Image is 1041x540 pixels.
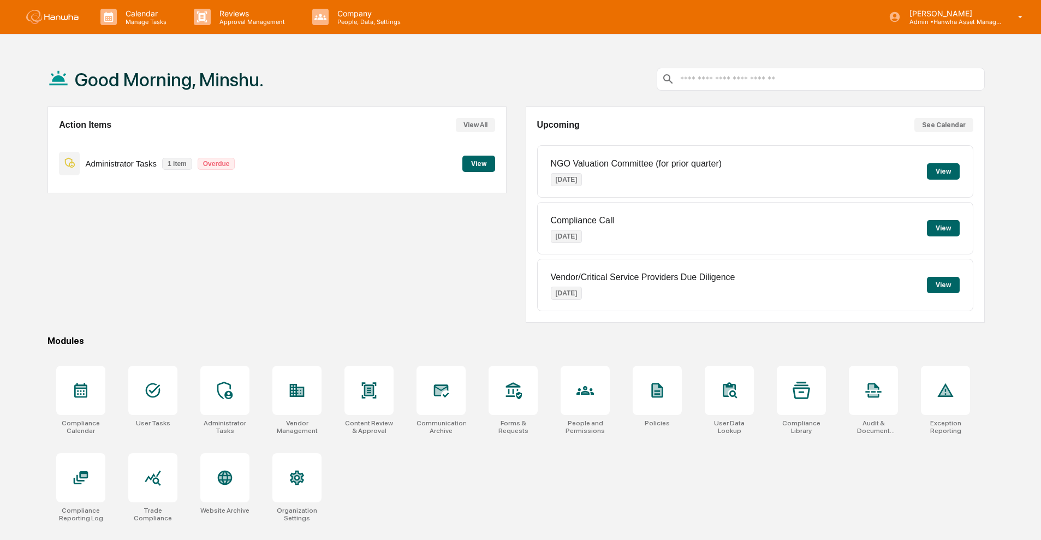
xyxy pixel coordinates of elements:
[901,18,1002,26] p: Admin • Hanwha Asset Management ([GEOGRAPHIC_DATA]) Ltd.
[75,69,264,91] h1: Good Morning, Minshu.
[56,507,105,522] div: Compliance Reporting Log
[462,156,495,172] button: View
[551,287,582,300] p: [DATE]
[927,220,960,236] button: View
[927,277,960,293] button: View
[489,419,538,435] div: Forms & Requests
[551,272,735,282] p: Vendor/Critical Service Providers Due Diligence
[551,230,582,243] p: [DATE]
[26,10,79,24] img: logo
[914,118,973,132] button: See Calendar
[136,419,170,427] div: User Tasks
[849,419,898,435] div: Audit & Document Logs
[927,163,960,180] button: View
[462,158,495,168] a: View
[211,18,290,26] p: Approval Management
[551,216,615,226] p: Compliance Call
[329,18,406,26] p: People, Data, Settings
[417,419,466,435] div: Communications Archive
[921,419,970,435] div: Exception Reporting
[47,336,984,346] div: Modules
[329,9,406,18] p: Company
[537,120,580,130] h2: Upcoming
[901,9,1002,18] p: [PERSON_NAME]
[551,173,582,186] p: [DATE]
[162,158,192,170] p: 1 item
[128,507,177,522] div: Trade Compliance
[200,507,249,514] div: Website Archive
[777,419,826,435] div: Compliance Library
[645,419,670,427] div: Policies
[551,159,722,169] p: NGO Valuation Committee (for prior quarter)
[272,419,322,435] div: Vendor Management
[272,507,322,522] div: Organization Settings
[344,419,394,435] div: Content Review & Approval
[56,419,105,435] div: Compliance Calendar
[705,419,754,435] div: User Data Lookup
[198,158,235,170] p: Overdue
[59,120,111,130] h2: Action Items
[456,118,495,132] button: View All
[211,9,290,18] p: Reviews
[200,419,249,435] div: Administrator Tasks
[85,159,157,168] p: Administrator Tasks
[117,9,172,18] p: Calendar
[117,18,172,26] p: Manage Tasks
[561,419,610,435] div: People and Permissions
